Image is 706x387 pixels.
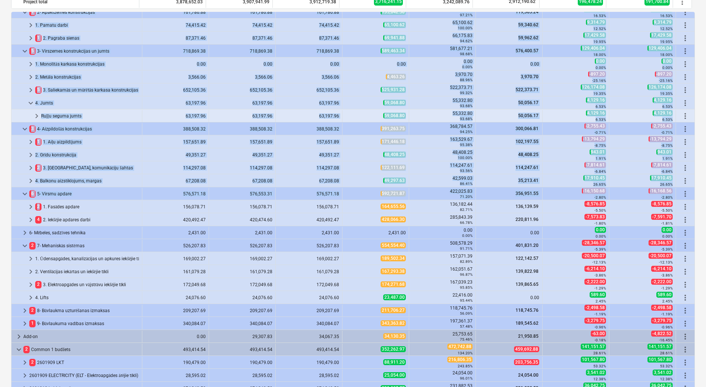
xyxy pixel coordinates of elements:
span: -8,576.85 [651,201,673,207]
small: -1.81% [661,221,673,225]
span: 59,962.62 [517,35,539,40]
span: -7,573.83 [584,214,606,220]
span: More actions [681,47,690,56]
span: -16,168.56 [649,188,673,194]
div: 157,651.89 [212,139,272,145]
span: More actions [681,254,690,263]
small: 19.35% [660,92,673,96]
div: 3,566.06 [279,75,339,80]
span: More actions [681,8,690,17]
small: -1.80% [594,221,606,225]
span: 4,463.26 [386,74,406,80]
small: 16.53% [593,14,606,18]
div: 422,025.83 [412,189,473,199]
small: 0.00% [662,66,673,70]
div: 63,197.96 [279,113,339,119]
small: 100.00% [458,26,473,30]
small: 97.21% [460,13,473,17]
small: 86.41% [460,182,473,186]
small: 6.53% [662,105,673,109]
span: keyboard_arrow_right [26,86,35,95]
small: -0.71% [661,130,673,135]
div: 67,208.08 [212,178,272,183]
div: 161,786.88 [212,10,272,15]
div: 55,332.80 [412,111,473,121]
span: -13,794.29 [582,136,606,142]
small: 93.56% [460,169,473,173]
div: 49,351.27 [212,152,272,158]
div: 114,247.61 [412,163,473,173]
span: keyboard_arrow_right [26,215,35,224]
span: keyboard_arrow_right [20,371,29,380]
div: 0.00 [479,62,539,67]
small: 99.32% [460,91,473,95]
span: keyboard_arrow_down [26,99,35,107]
small: 1.91% [662,156,673,161]
div: 388,508.32 [279,126,339,132]
span: 129,406.04 [581,45,606,51]
small: 0.00% [462,65,473,69]
div: 63,197.96 [145,113,206,119]
span: keyboard_arrow_down [14,345,23,354]
div: 48,408.25 [412,150,473,160]
span: -7,591.70 [651,214,673,220]
div: 718,869.38 [145,49,206,54]
small: -2.80% [661,195,673,199]
span: 428,066.30 [381,216,406,222]
div: 368,784.57 [412,124,473,134]
span: 3,970.70 [520,74,539,79]
span: 4,129.16 [586,97,606,103]
div: 131,276.46 [412,7,473,17]
small: 71.20% [460,195,473,199]
span: More actions [681,21,690,30]
span: keyboard_arrow_right [26,73,35,82]
small: 88.96% [460,78,473,82]
div: 652,105.36 [279,87,339,93]
span: 6 [29,190,36,197]
small: 6.53% [662,118,673,122]
span: 525,931.28 [381,87,406,93]
span: More actions [681,189,690,198]
small: 93.68% [460,104,473,108]
span: 1 [35,34,42,42]
div: 63,197.96 [279,100,339,106]
small: 0.00% [662,234,673,238]
div: 161,786.88 [145,10,206,15]
div: 2,431.00 [212,230,272,235]
span: 59,068.80 [383,113,406,119]
small: 6.53% [596,118,606,122]
span: 17,429.58 [650,32,673,38]
span: 0.00 [595,227,606,233]
div: 157,651.89 [145,139,206,145]
small: -25.16% [659,79,673,83]
span: 2 [29,242,36,249]
div: 420,474.60 [212,217,272,222]
span: keyboard_arrow_down [20,47,29,56]
div: 156,078.71 [145,204,206,209]
div: 0.00 [279,62,339,67]
div: 156,078.71 [279,204,339,209]
small: 12.52% [660,27,673,31]
span: 126,174.08 [581,84,606,90]
span: 5 [29,47,36,54]
span: 136,139.59 [515,204,539,209]
span: 2 [35,203,42,210]
span: 2 [35,164,42,171]
small: 98.68% [460,52,473,56]
span: keyboard_arrow_right [32,112,41,120]
div: 581,677.21 [412,46,473,56]
span: 50,056.17 [517,113,539,118]
span: keyboard_arrow_right [26,163,35,172]
div: 1. Aiļu aizpildījums [35,136,139,148]
span: keyboard_arrow_down [20,8,29,17]
span: keyboard_arrow_right [20,358,29,367]
span: More actions [681,138,690,146]
small: 93.68% [460,117,473,121]
span: keyboard_arrow_right [26,34,35,43]
div: 3,970.70 [412,72,473,82]
small: -2.80% [594,195,606,199]
span: keyboard_arrow_right [26,21,35,30]
div: 576,571.18 [279,191,339,196]
div: 2,431.00 [145,230,206,235]
span: 4,129.16 [653,110,673,116]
